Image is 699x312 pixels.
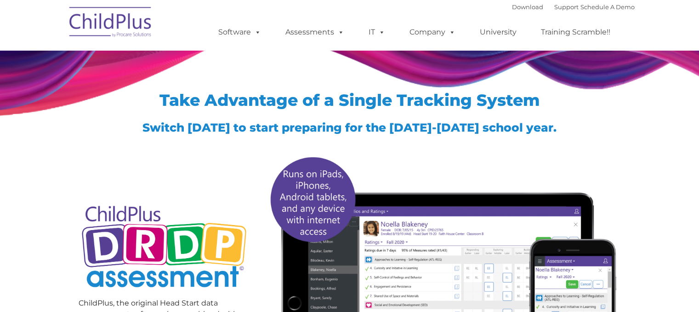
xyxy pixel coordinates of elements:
[65,0,157,46] img: ChildPlus by Procare Solutions
[209,23,270,41] a: Software
[580,3,635,11] a: Schedule A Demo
[359,23,394,41] a: IT
[512,3,543,11] a: Download
[554,3,579,11] a: Support
[276,23,353,41] a: Assessments
[471,23,526,41] a: University
[512,3,635,11] font: |
[142,121,557,134] span: Switch [DATE] to start preparing for the [DATE]-[DATE] school year.
[79,196,250,300] img: Copyright - DRDP Logo
[159,90,540,110] span: Take Advantage of a Single Tracking System
[400,23,465,41] a: Company
[532,23,619,41] a: Training Scramble!!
